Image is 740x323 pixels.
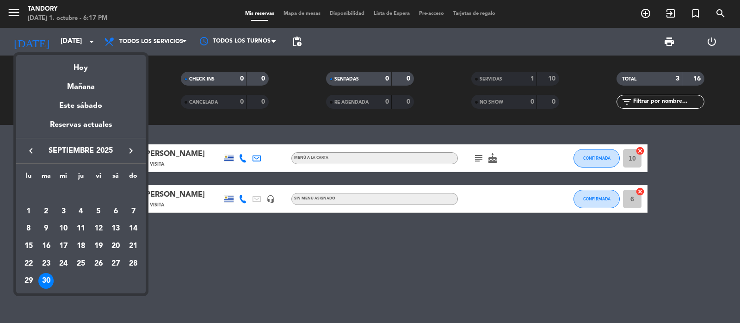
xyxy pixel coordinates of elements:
div: 20 [108,238,123,254]
div: 30 [38,273,54,289]
div: 1 [21,204,37,219]
th: domingo [124,171,142,185]
div: 13 [108,221,123,236]
div: 11 [73,221,89,236]
td: 1 de septiembre de 2025 [20,203,37,220]
td: 12 de septiembre de 2025 [90,220,107,238]
td: 5 de septiembre de 2025 [90,203,107,220]
th: sábado [107,171,125,185]
div: Hoy [16,55,146,74]
td: 18 de septiembre de 2025 [72,237,90,255]
td: 29 de septiembre de 2025 [20,273,37,290]
td: 22 de septiembre de 2025 [20,255,37,273]
div: 23 [38,256,54,272]
div: 2 [38,204,54,219]
i: keyboard_arrow_left [25,145,37,156]
td: 25 de septiembre de 2025 [72,255,90,273]
th: viernes [90,171,107,185]
div: 14 [125,221,141,236]
div: Reservas actuales [16,119,146,138]
th: miércoles [55,171,72,185]
th: lunes [20,171,37,185]
i: keyboard_arrow_right [125,145,136,156]
td: 26 de septiembre de 2025 [90,255,107,273]
div: 26 [91,256,106,272]
td: 13 de septiembre de 2025 [107,220,125,238]
div: 21 [125,238,141,254]
td: 23 de septiembre de 2025 [37,255,55,273]
span: septiembre 2025 [39,145,123,157]
div: 8 [21,221,37,236]
div: 9 [38,221,54,236]
td: 9 de septiembre de 2025 [37,220,55,238]
td: 14 de septiembre de 2025 [124,220,142,238]
div: 4 [73,204,89,219]
td: 15 de septiembre de 2025 [20,237,37,255]
td: 10 de septiembre de 2025 [55,220,72,238]
div: 28 [125,256,141,272]
div: 19 [91,238,106,254]
div: 12 [91,221,106,236]
div: 17 [55,238,71,254]
td: 30 de septiembre de 2025 [37,273,55,290]
div: 27 [108,256,123,272]
td: 20 de septiembre de 2025 [107,237,125,255]
div: Mañana [16,74,146,93]
td: 4 de septiembre de 2025 [72,203,90,220]
td: 28 de septiembre de 2025 [124,255,142,273]
td: 21 de septiembre de 2025 [124,237,142,255]
td: 2 de septiembre de 2025 [37,203,55,220]
th: jueves [72,171,90,185]
div: Este sábado [16,93,146,119]
div: 3 [55,204,71,219]
div: 7 [125,204,141,219]
td: 24 de septiembre de 2025 [55,255,72,273]
td: 17 de septiembre de 2025 [55,237,72,255]
td: 6 de septiembre de 2025 [107,203,125,220]
div: 5 [91,204,106,219]
div: 15 [21,238,37,254]
td: 19 de septiembre de 2025 [90,237,107,255]
button: keyboard_arrow_left [23,145,39,157]
div: 6 [108,204,123,219]
td: 11 de septiembre de 2025 [72,220,90,238]
div: 18 [73,238,89,254]
td: 27 de septiembre de 2025 [107,255,125,273]
div: 25 [73,256,89,272]
button: keyboard_arrow_right [123,145,139,157]
td: 3 de septiembre de 2025 [55,203,72,220]
td: SEP. [20,185,142,203]
td: 16 de septiembre de 2025 [37,237,55,255]
td: 7 de septiembre de 2025 [124,203,142,220]
div: 10 [55,221,71,236]
td: 8 de septiembre de 2025 [20,220,37,238]
div: 16 [38,238,54,254]
div: 24 [55,256,71,272]
div: 22 [21,256,37,272]
th: martes [37,171,55,185]
div: 29 [21,273,37,289]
